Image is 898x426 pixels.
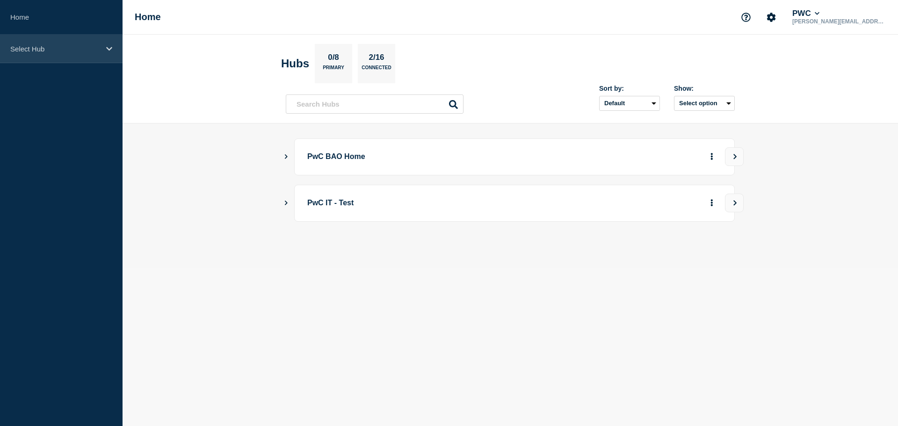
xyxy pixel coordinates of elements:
h2: Hubs [281,57,309,70]
button: More actions [706,195,718,212]
button: Account settings [761,7,781,27]
p: [PERSON_NAME][EMAIL_ADDRESS][PERSON_NAME][DOMAIN_NAME] [790,18,888,25]
p: Select Hub [10,45,100,53]
button: Support [736,7,756,27]
button: View [725,147,744,166]
button: PWC [790,9,821,18]
div: Show: [674,85,735,92]
button: More actions [706,148,718,166]
p: PwC BAO Home [307,148,566,166]
button: Select option [674,96,735,111]
input: Search Hubs [286,94,463,114]
p: 2/16 [365,53,388,65]
div: Sort by: [599,85,660,92]
select: Sort by [599,96,660,111]
button: Show Connected Hubs [284,200,289,207]
p: Primary [323,65,344,75]
p: PwC IT - Test [307,195,566,212]
h1: Home [135,12,161,22]
p: Connected [362,65,391,75]
button: View [725,194,744,212]
button: Show Connected Hubs [284,153,289,160]
p: 0/8 [325,53,343,65]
